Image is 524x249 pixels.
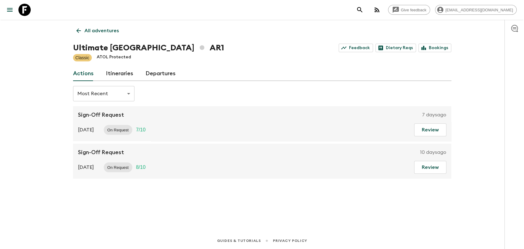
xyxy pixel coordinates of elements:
[442,8,516,12] span: [EMAIL_ADDRESS][DOMAIN_NAME]
[73,66,94,81] a: Actions
[398,8,430,12] span: Give feedback
[146,66,176,81] a: Departures
[273,237,307,244] a: Privacy Policy
[339,44,373,52] a: Feedback
[78,164,94,171] p: [DATE]
[422,111,446,119] p: 7 days ago
[76,55,89,61] p: Classic
[73,25,122,37] a: All adventures
[78,111,124,119] p: Sign-Off Request
[132,162,149,172] div: Trip Fill
[104,165,132,170] span: On Request
[132,125,149,135] div: Trip Fill
[414,161,446,174] button: Review
[217,237,261,244] a: Guides & Tutorials
[388,5,430,15] a: Give feedback
[4,4,16,16] button: menu
[418,44,451,52] a: Bookings
[84,27,119,34] p: All adventures
[136,164,146,171] p: 8 / 10
[97,54,131,61] p: ATOL Protected
[375,44,416,52] a: Dietary Reqs
[136,126,146,134] p: 7 / 10
[354,4,366,16] button: search adventures
[73,85,134,102] div: Most Recent
[414,123,446,136] button: Review
[78,126,94,134] p: [DATE]
[435,5,517,15] div: [EMAIL_ADDRESS][DOMAIN_NAME]
[78,149,124,156] p: Sign-Off Request
[106,66,133,81] a: Itineraries
[420,149,446,156] p: 10 days ago
[73,42,224,54] h1: Ultimate [GEOGRAPHIC_DATA] AR1
[104,128,132,132] span: On Request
